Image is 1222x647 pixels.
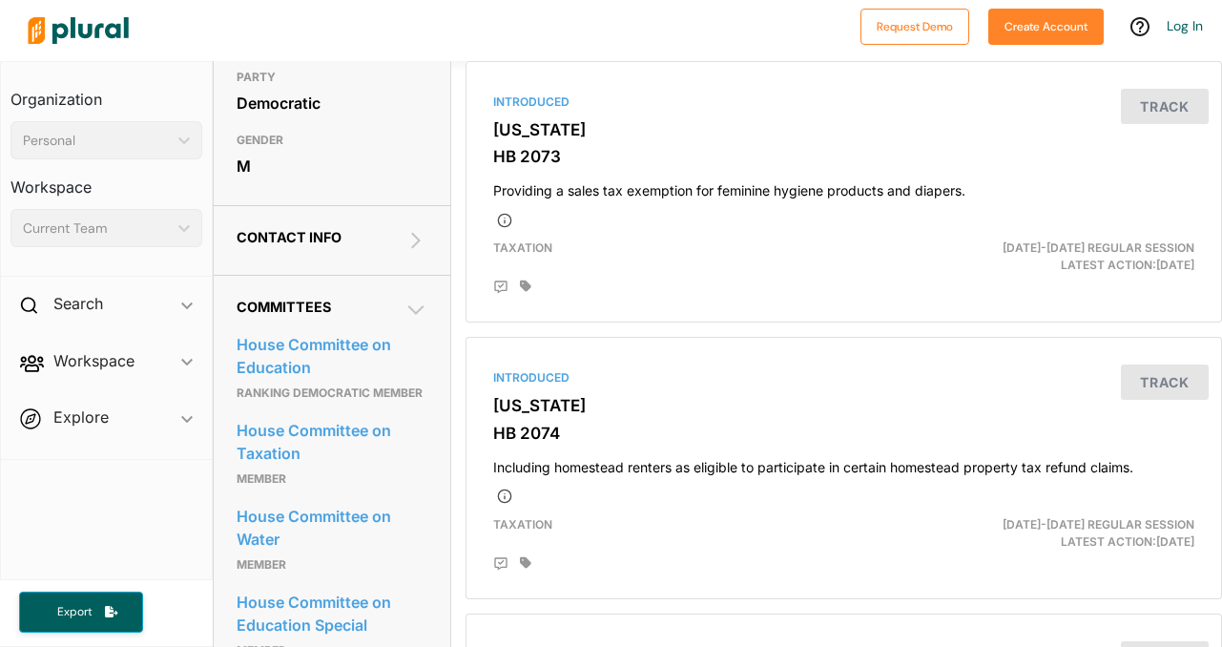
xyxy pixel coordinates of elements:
a: House Committee on Water [237,502,426,553]
a: Create Account [988,15,1104,35]
div: Personal [23,131,171,151]
div: Latest Action: [DATE] [965,516,1209,551]
div: Add Position Statement [493,280,508,295]
span: Taxation [493,240,552,255]
div: Current Team [23,219,171,239]
button: Track [1121,365,1209,400]
div: M [237,152,426,180]
h4: Including homestead renters as eligible to participate in certain homestead property tax refund c... [493,450,1194,476]
span: Taxation [493,517,552,532]
span: [DATE]-[DATE] Regular Session [1003,517,1194,532]
h2: Search [53,293,103,314]
h3: [US_STATE] [493,120,1194,139]
h3: Organization [10,72,202,114]
a: Request Demo [860,15,969,35]
span: Export [44,604,105,620]
div: Latest Action: [DATE] [965,240,1209,274]
span: [DATE]-[DATE] Regular Session [1003,240,1194,255]
a: Log In [1167,17,1203,34]
a: House Committee on Taxation [237,416,426,468]
button: Export [19,592,143,633]
h3: HB 2073 [493,147,1194,166]
div: Add tags [520,556,531,570]
a: House Committee on Education Special [237,588,426,639]
div: Democratic [237,89,426,117]
p: Member [237,468,426,490]
h3: Workspace [10,159,202,201]
h3: HB 2074 [493,424,1194,443]
div: Add tags [520,280,531,293]
div: Introduced [493,369,1194,386]
a: House Committee on Education [237,330,426,382]
div: Introduced [493,94,1194,111]
span: Committees [237,299,331,315]
button: Track [1121,89,1209,124]
span: Contact Info [237,229,342,245]
p: Member [237,553,426,576]
h4: Providing a sales tax exemption for feminine hygiene products and diapers. [493,174,1194,199]
button: Request Demo [860,9,969,45]
h3: GENDER [237,129,426,152]
p: Ranking Democratic Member [237,382,426,405]
button: Create Account [988,9,1104,45]
h3: PARTY [237,66,426,89]
h3: [US_STATE] [493,396,1194,415]
div: Add Position Statement [493,556,508,572]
